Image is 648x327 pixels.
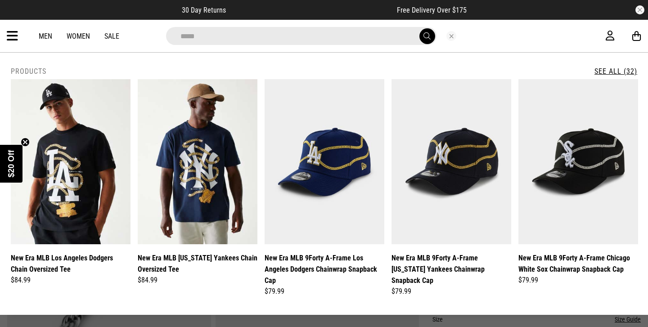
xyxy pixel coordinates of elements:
[265,286,384,297] div: $79.99
[11,79,130,244] img: New Era Mlb Los Angeles Dodgers Chain Oversized Tee in Black
[138,275,257,286] div: $84.99
[265,252,384,286] a: New Era MLB 9Forty A-Frame Los Angeles Dodgers Chainwrap Snapback Cap
[182,6,226,14] span: 30 Day Returns
[391,79,511,244] img: New Era Mlb 9forty A-frame New York Yankees Chainwrap Snapback Cap in Multi
[138,252,257,275] a: New Era MLB [US_STATE] Yankees Chain Oversized Tee
[446,31,456,41] button: Close search
[39,32,52,40] a: Men
[397,6,467,14] span: Free Delivery Over $175
[11,275,130,286] div: $84.99
[244,5,379,14] iframe: Customer reviews powered by Trustpilot
[265,79,384,244] img: New Era Mlb 9forty A-frame Los Angeles Dodgers Chainwrap Snapback Cap in Multi
[518,252,638,275] a: New Era MLB 9Forty A-Frame Chicago White Sox Chainwrap Snapback Cap
[67,32,90,40] a: Women
[518,275,638,286] div: $79.99
[594,67,637,76] a: See All (32)
[21,138,30,147] button: Close teaser
[11,252,130,275] a: New Era MLB Los Angeles Dodgers Chain Oversized Tee
[104,32,119,40] a: Sale
[391,286,511,297] div: $79.99
[11,67,46,76] h2: Products
[518,79,638,244] img: New Era Mlb 9forty A-frame Chicago White Sox Chainwrap Snapback Cap in Multi
[391,252,511,286] a: New Era MLB 9Forty A-Frame [US_STATE] Yankees Chainwrap Snapback Cap
[138,79,257,244] img: New Era Mlb New York Yankees Chain Oversized Tee in Blue
[7,150,16,177] span: $20 Off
